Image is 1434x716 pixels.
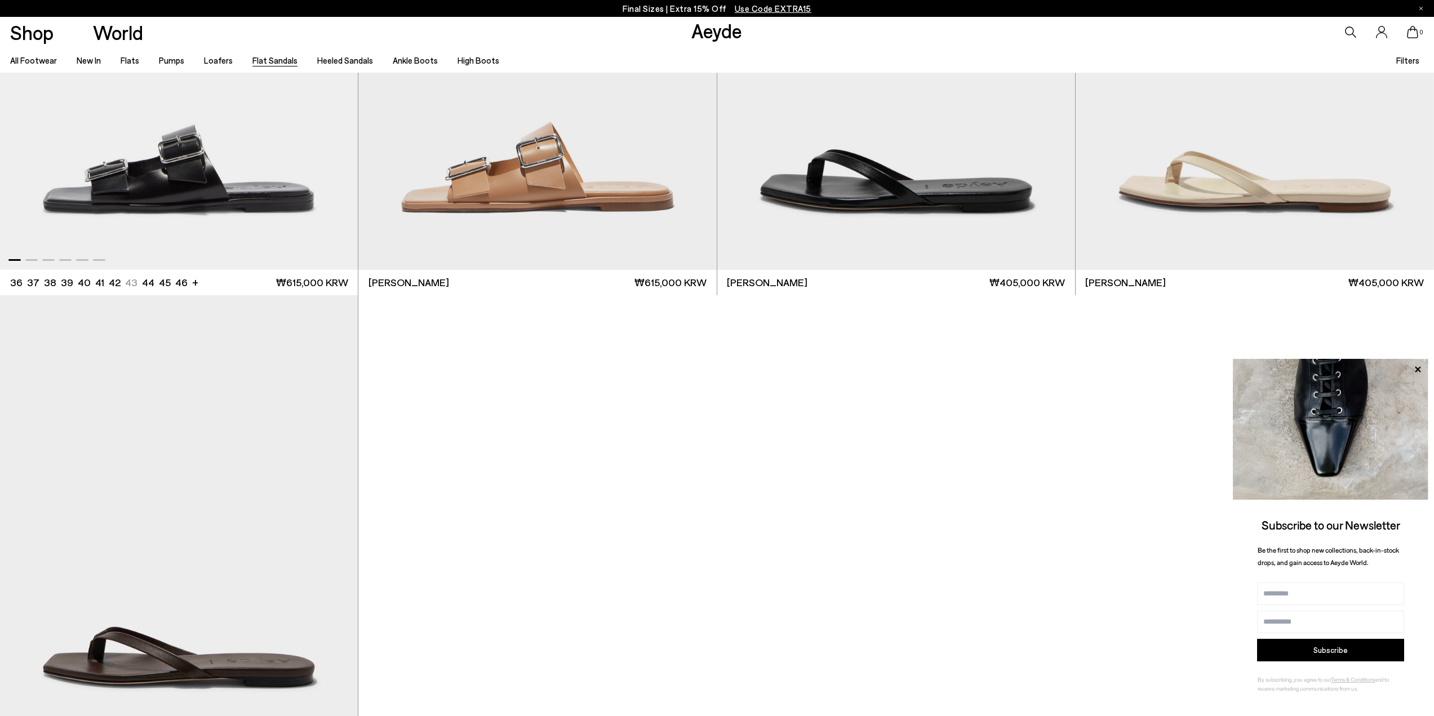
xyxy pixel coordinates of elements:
span: ₩615,000 KRW [276,275,348,290]
a: Loafers [204,55,233,65]
span: ₩405,000 KRW [989,275,1065,290]
li: 36 [10,275,23,290]
span: 0 [1418,29,1424,35]
li: 46 [175,275,188,290]
span: Navigate to /collections/ss25-final-sizes [735,3,811,14]
a: World [93,23,143,42]
span: Filters [1396,55,1419,65]
li: 37 [27,275,39,290]
a: 0 [1407,26,1418,38]
li: 44 [142,275,154,290]
a: New In [77,55,101,65]
a: [PERSON_NAME] ₩405,000 KRW [717,270,1075,295]
li: 38 [44,275,56,290]
button: Subscribe [1257,639,1404,661]
a: Ankle Boots [393,55,438,65]
span: [PERSON_NAME] [727,275,807,290]
span: [PERSON_NAME] [369,275,449,290]
a: Flat Sandals [252,55,298,65]
p: Final Sizes | Extra 15% Off [623,2,811,16]
a: Heeled Sandals [317,55,373,65]
a: Pumps [159,55,184,65]
ul: variant [10,275,183,290]
span: [PERSON_NAME] [1085,275,1166,290]
span: By subscribing, you agree to our [1258,676,1331,683]
li: + [192,274,198,290]
span: ₩405,000 KRW [1348,275,1424,290]
span: ₩615,000 KRW [634,275,707,290]
a: Flats [121,55,139,65]
a: Terms & Conditions [1331,676,1375,683]
img: ca3f721fb6ff708a270709c41d776025.jpg [1233,359,1428,500]
li: 39 [61,275,73,290]
li: 42 [109,275,121,290]
a: High Boots [458,55,499,65]
a: Shop [10,23,54,42]
span: Subscribe to our Newsletter [1262,518,1400,532]
li: 41 [95,275,104,290]
a: Aeyde [691,19,742,42]
li: 45 [159,275,171,290]
a: [PERSON_NAME] ₩405,000 KRW [1076,270,1434,295]
span: Be the first to shop new collections, back-in-stock drops, and gain access to Aeyde World. [1258,546,1399,567]
a: All Footwear [10,55,57,65]
a: [PERSON_NAME] ₩615,000 KRW [358,270,716,295]
li: 40 [78,275,91,290]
